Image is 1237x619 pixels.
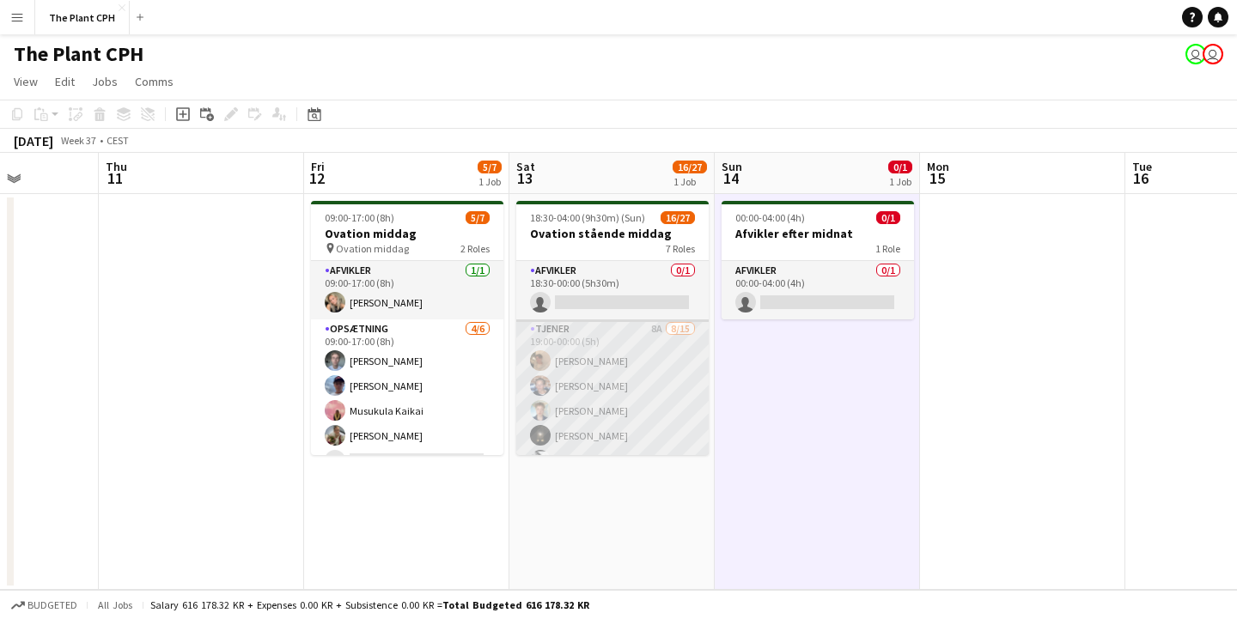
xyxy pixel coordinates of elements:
[48,70,82,93] a: Edit
[14,41,143,67] h1: The Plant CPH
[311,319,503,502] app-card-role: Opsætning4/609:00-17:00 (8h)[PERSON_NAME][PERSON_NAME]Musukula Kaikai[PERSON_NAME]
[35,1,130,34] button: The Plant CPH
[1185,44,1206,64] app-user-avatar: Peter Poulsen
[27,599,77,611] span: Budgeted
[876,211,900,224] span: 0/1
[103,168,127,188] span: 11
[722,226,914,241] h3: Afvikler efter midnat
[55,74,75,89] span: Edit
[478,161,502,173] span: 5/7
[516,159,535,174] span: Sat
[924,168,949,188] span: 15
[722,201,914,319] app-job-card: 00:00-04:00 (4h)0/1Afvikler efter midnat1 RoleAfvikler0/100:00-04:00 (4h)
[442,598,589,611] span: Total Budgeted 616 178.32 KR
[311,201,503,455] app-job-card: 09:00-17:00 (8h)5/7Ovation middag Ovation middag2 RolesAfvikler1/109:00-17:00 (8h)[PERSON_NAME]Op...
[514,168,535,188] span: 13
[336,242,409,255] span: Ovation middag
[135,74,174,89] span: Comms
[57,134,100,147] span: Week 37
[875,242,900,255] span: 1 Role
[516,226,709,241] h3: Ovation stående middag
[14,74,38,89] span: View
[460,242,490,255] span: 2 Roles
[85,70,125,93] a: Jobs
[308,168,325,188] span: 12
[311,159,325,174] span: Fri
[311,226,503,241] h3: Ovation middag
[106,159,127,174] span: Thu
[150,598,589,611] div: Salary 616 178.32 KR + Expenses 0.00 KR + Subsistence 0.00 KR =
[722,159,742,174] span: Sun
[530,211,645,224] span: 18:30-04:00 (9h30m) (Sun)
[325,211,394,224] span: 09:00-17:00 (8h)
[888,161,912,173] span: 0/1
[666,242,695,255] span: 7 Roles
[466,211,490,224] span: 5/7
[735,211,805,224] span: 00:00-04:00 (4h)
[516,201,709,455] app-job-card: 18:30-04:00 (9h30m) (Sun)16/27Ovation stående middag7 RolesAfvikler0/118:30-00:00 (5h30m) Tjener8...
[107,134,129,147] div: CEST
[1203,44,1223,64] app-user-avatar: Magnus Pedersen
[516,261,709,319] app-card-role: Afvikler0/118:30-00:00 (5h30m)
[1132,159,1152,174] span: Tue
[128,70,180,93] a: Comms
[9,596,80,615] button: Budgeted
[673,175,706,188] div: 1 Job
[94,598,136,611] span: All jobs
[478,175,501,188] div: 1 Job
[92,74,118,89] span: Jobs
[311,261,503,319] app-card-role: Afvikler1/109:00-17:00 (8h)[PERSON_NAME]
[927,159,949,174] span: Mon
[889,175,911,188] div: 1 Job
[719,168,742,188] span: 14
[722,261,914,319] app-card-role: Afvikler0/100:00-04:00 (4h)
[661,211,695,224] span: 16/27
[673,161,707,173] span: 16/27
[14,132,53,149] div: [DATE]
[1130,168,1152,188] span: 16
[7,70,45,93] a: View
